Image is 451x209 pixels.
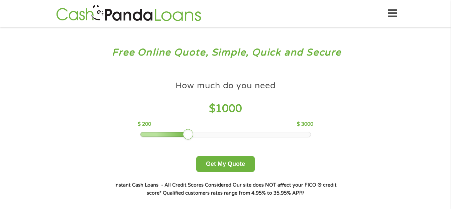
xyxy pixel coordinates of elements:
p: $ 200 [138,121,151,128]
p: $ 3000 [297,121,313,128]
img: GetLoanNow Logo [54,4,203,23]
strong: Our site does NOT affect your FICO ® credit score* [147,182,337,196]
h4: $ [138,102,313,116]
strong: Instant Cash Loans - All Credit Scores Considered [114,182,231,188]
h4: How much do you need [176,80,276,91]
span: 1000 [215,102,242,115]
button: Get My Quote [196,156,255,172]
h3: Free Online Quote, Simple, Quick and Secure [19,46,432,59]
strong: Qualified customers rates range from 4.95% to 35.95% APR¹ [163,190,304,196]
